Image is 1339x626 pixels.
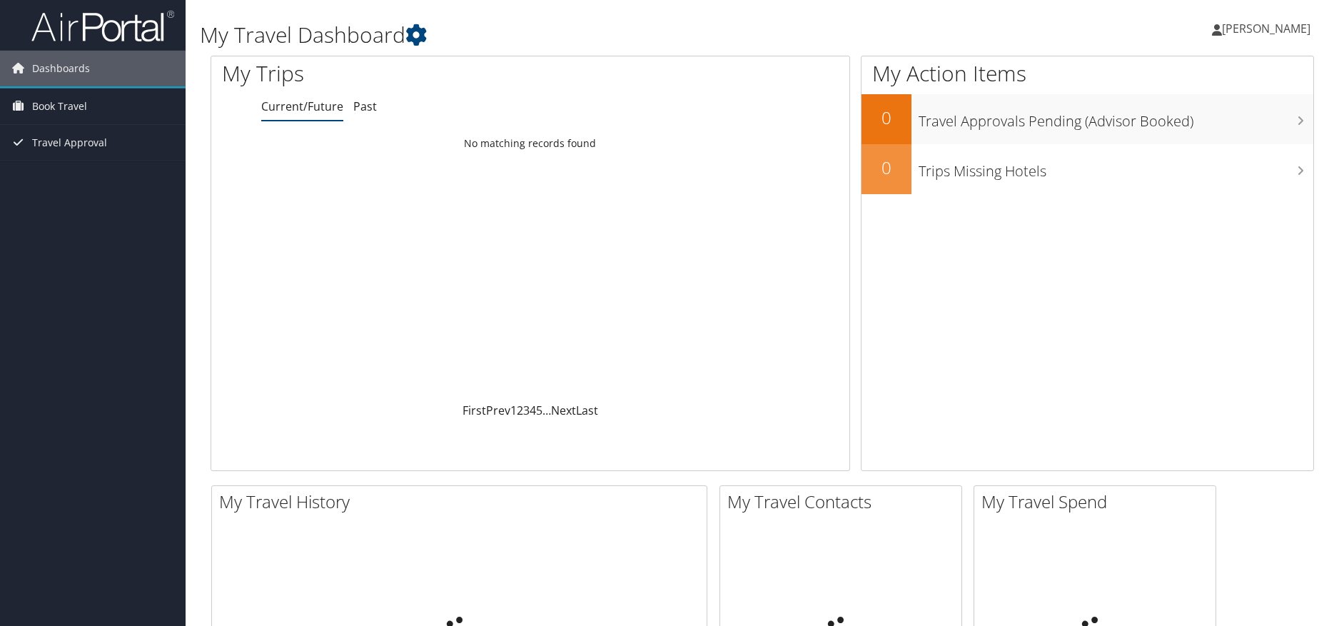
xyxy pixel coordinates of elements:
[861,144,1313,194] a: 0Trips Missing Hotels
[31,9,174,43] img: airportal-logo.png
[261,99,343,114] a: Current/Future
[861,59,1313,89] h1: My Action Items
[32,51,90,86] span: Dashboards
[219,490,707,514] h2: My Travel History
[1212,7,1325,50] a: [PERSON_NAME]
[536,403,542,418] a: 5
[463,403,486,418] a: First
[222,59,572,89] h1: My Trips
[919,104,1313,131] h3: Travel Approvals Pending (Advisor Booked)
[861,156,911,180] h2: 0
[523,403,530,418] a: 3
[981,490,1216,514] h2: My Travel Spend
[576,403,598,418] a: Last
[551,403,576,418] a: Next
[510,403,517,418] a: 1
[517,403,523,418] a: 2
[200,20,950,50] h1: My Travel Dashboard
[727,490,961,514] h2: My Travel Contacts
[1222,21,1310,36] span: [PERSON_NAME]
[861,94,1313,144] a: 0Travel Approvals Pending (Advisor Booked)
[353,99,377,114] a: Past
[211,131,849,156] td: No matching records found
[542,403,551,418] span: …
[919,154,1313,181] h3: Trips Missing Hotels
[32,89,87,124] span: Book Travel
[861,106,911,130] h2: 0
[530,403,536,418] a: 4
[32,125,107,161] span: Travel Approval
[486,403,510,418] a: Prev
